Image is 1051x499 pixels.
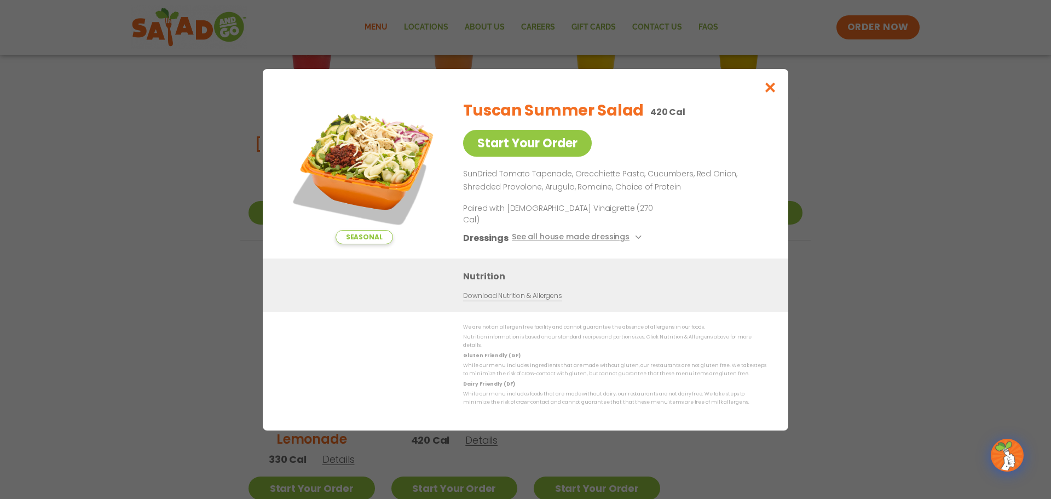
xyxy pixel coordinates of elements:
[463,168,762,194] p: SunDried Tomato Tapenade, Orecchiette Pasta, Cucumbers, Red Onion, Shredded Provolone, Arugula, R...
[650,105,685,119] p: 420 Cal
[463,362,766,378] p: While our menu includes ingredients that are made without gluten, our restaurants are not gluten ...
[463,130,592,157] a: Start Your Order
[463,352,520,358] strong: Gluten Friendly (GF)
[753,69,788,106] button: Close modal
[463,202,666,225] p: Paired with [DEMOGRAPHIC_DATA] Vinaigrette (270 Cal)
[463,269,772,283] h3: Nutrition
[287,91,441,244] img: Featured product photo for Tuscan Summer Salad
[463,290,562,301] a: Download Nutrition & Allergens
[463,323,766,331] p: We are not an allergen free facility and cannot guarantee the absence of allergens in our foods.
[992,440,1023,471] img: wpChatIcon
[463,390,766,407] p: While our menu includes foods that are made without dairy, our restaurants are not dairy free. We...
[336,230,393,244] span: Seasonal
[463,231,509,244] h3: Dressings
[463,333,766,350] p: Nutrition information is based on our standard recipes and portion sizes. Click Nutrition & Aller...
[463,99,644,122] h2: Tuscan Summer Salad
[463,380,515,387] strong: Dairy Friendly (DF)
[512,231,645,244] button: See all house made dressings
